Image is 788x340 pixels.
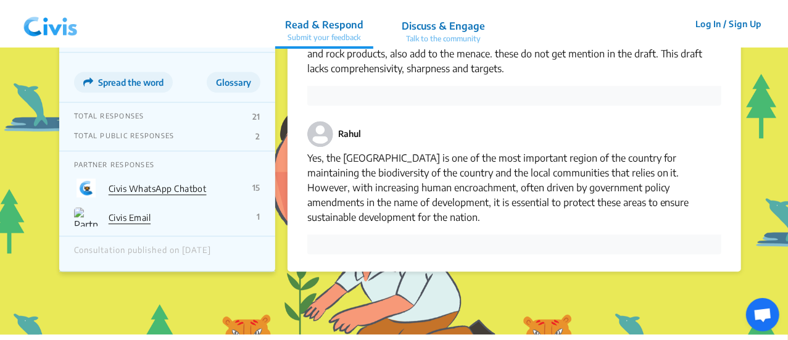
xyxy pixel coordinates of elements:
p: Read & Respond [285,17,363,32]
div: Consultation published on [DATE] [74,246,211,262]
button: Glossary [207,72,260,93]
img: person-default.svg [307,121,333,147]
button: Spread the word [74,72,173,93]
p: Yes, the [GEOGRAPHIC_DATA] is one of the most important region of the country for maintaining the... [307,151,721,225]
p: 21 [252,112,260,122]
p: TOTAL PUBLIC RESPONSES [74,131,175,141]
button: Log In / Sign Up [687,14,769,33]
p: Rahul [338,127,361,141]
img: navlogo.png [19,6,83,43]
span: Glossary [216,77,251,88]
p: PARTNER RESPONSES [74,160,260,168]
a: Open chat [746,298,779,331]
p: 2 [255,131,260,141]
img: Partner Logo [74,178,99,197]
span: Spread the word [98,77,164,88]
p: Discuss & Engage [402,19,485,33]
p: Roads, road widening projects, greenfield road projects are also a bane. Transport of sand, soil ... [307,31,721,76]
p: Talk to the community [402,33,485,44]
p: TOTAL RESPONSES [74,112,144,122]
p: 1 [257,212,260,222]
img: Partner Logo [74,207,99,226]
p: 15 [252,183,260,193]
a: Civis Email [109,212,151,222]
a: Civis WhatsApp Chatbot [109,183,207,193]
p: Submit your feedback [285,32,363,43]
